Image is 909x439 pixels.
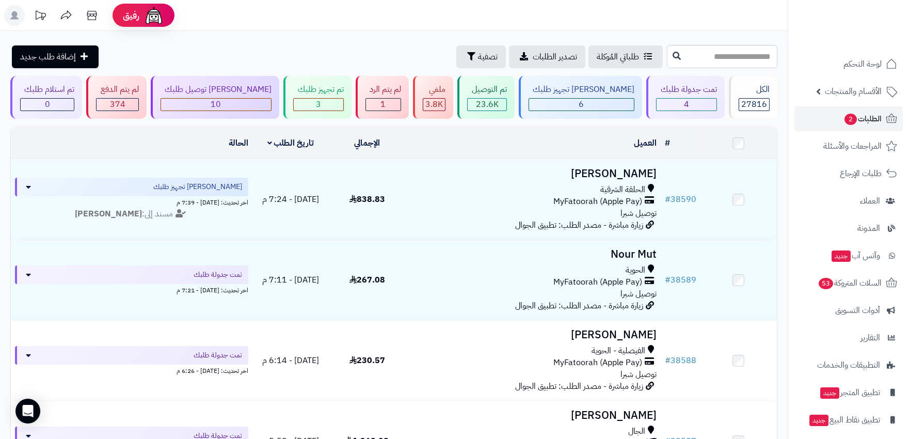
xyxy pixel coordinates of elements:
[97,99,138,111] div: 374
[27,5,53,28] a: تحديثات المنصة
[794,353,903,378] a: التطبيقات والخدمات
[597,51,639,63] span: طلباتي المُوكلة
[229,137,248,149] a: الحالة
[600,184,645,196] span: الحلقة الشرقية
[84,76,148,119] a: لم يتم الدفع 374
[665,193,671,206] span: #
[794,216,903,241] a: المدونة
[831,248,880,263] span: وآتس آب
[843,57,882,71] span: لوحة التحكم
[794,407,903,432] a: تطبيق نقاط البيعجديد
[665,137,670,149] a: #
[12,45,99,68] a: إضافة طلب جديد
[794,161,903,186] a: طلبات الإرجاع
[515,380,643,393] span: زيارة مباشرة - مصدر الطلب: تطبيق الجوال
[509,45,585,68] a: تصدير الطلبات
[411,76,455,119] a: ملغي 3.8K
[626,264,645,276] span: الحوية
[794,298,903,323] a: أدوات التسويق
[657,99,716,111] div: 4
[794,243,903,268] a: وآتس آبجديد
[354,76,411,119] a: لم يتم الرد 1
[818,277,834,290] span: 53
[808,413,880,427] span: تطبيق نقاط البيع
[75,208,142,220] strong: [PERSON_NAME]
[741,98,767,111] span: 27816
[294,99,343,111] div: 3
[517,76,644,119] a: [PERSON_NAME] تجهيز طلبك 6
[455,76,516,119] a: تم التوصيل 23.6K
[194,350,242,360] span: تمت جدولة طلبك
[15,399,40,424] div: Open Intercom Messenger
[835,303,880,318] span: أدوات التسويق
[15,365,248,375] div: اخر تحديث: [DATE] - 6:26 م
[529,84,634,96] div: [PERSON_NAME] تجهيز طلبك
[644,76,726,119] a: تمت جدولة طلبك 4
[143,5,164,26] img: ai-face.png
[818,276,882,290] span: السلات المتروكة
[354,137,380,149] a: الإجمالي
[468,99,506,111] div: 23576
[456,45,506,68] button: تصفية
[7,208,256,220] div: مسند إلى:
[21,99,74,111] div: 0
[665,354,671,367] span: #
[194,270,242,280] span: تمت جدولة طلبك
[20,84,74,96] div: تم استلام طلبك
[860,194,880,208] span: العملاء
[262,354,319,367] span: [DATE] - 6:14 م
[794,52,903,76] a: لوحة التحكم
[161,84,272,96] div: [PERSON_NAME] توصيل طلبك
[529,99,634,111] div: 6
[665,193,696,206] a: #38590
[316,98,321,111] span: 3
[515,219,643,231] span: زيارة مباشرة - مصدر الطلب: تطبيق الجوال
[262,193,319,206] span: [DATE] - 7:24 م
[153,182,242,192] span: [PERSON_NAME] تجهيز طلبك
[579,98,584,111] span: 6
[349,193,385,206] span: 838.83
[553,357,642,369] span: MyFatoorah (Apple Pay)
[857,221,880,236] span: المدونة
[515,300,643,312] span: زيارة مباشرة - مصدر الطلب: تطبيق الجوال
[665,274,671,286] span: #
[409,168,656,180] h3: [PERSON_NAME]
[553,196,642,208] span: MyFatoorah (Apple Pay)
[860,331,880,345] span: التقارير
[45,98,50,111] span: 0
[843,112,882,126] span: الطلبات
[15,284,248,295] div: اخر تحديث: [DATE] - 7:21 م
[110,98,125,111] span: 374
[20,51,76,63] span: إضافة طلب جديد
[293,84,343,96] div: تم تجهيز طلبك
[794,106,903,131] a: الطلبات2
[8,76,84,119] a: تم استلام طلبك 0
[366,99,401,111] div: 1
[365,84,401,96] div: لم يتم الرد
[620,368,657,381] span: توصيل شبرا
[819,385,880,400] span: تطبيق المتجر
[665,274,696,286] a: #38589
[794,134,903,159] a: المراجعات والأسئلة
[739,84,770,96] div: الكل
[409,410,656,421] h3: [PERSON_NAME]
[634,137,657,149] a: العميل
[665,354,696,367] a: #38588
[628,426,645,437] span: الجال
[478,51,498,63] span: تصفية
[840,166,882,181] span: طلبات الإرجاع
[794,380,903,405] a: تطبيق المتجرجديد
[809,415,828,426] span: جديد
[425,98,443,111] span: 3.8K
[832,250,851,262] span: جديد
[161,99,271,111] div: 10
[620,207,657,219] span: توصيل شبرا
[281,76,353,119] a: تم تجهيز طلبك 3
[727,76,779,119] a: الكل27816
[262,274,319,286] span: [DATE] - 7:11 م
[844,113,857,126] span: 2
[149,76,281,119] a: [PERSON_NAME] توصيل طلبك 10
[467,84,506,96] div: تم التوصيل
[592,345,645,357] span: الفيصلية - الحوية
[794,325,903,350] a: التقارير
